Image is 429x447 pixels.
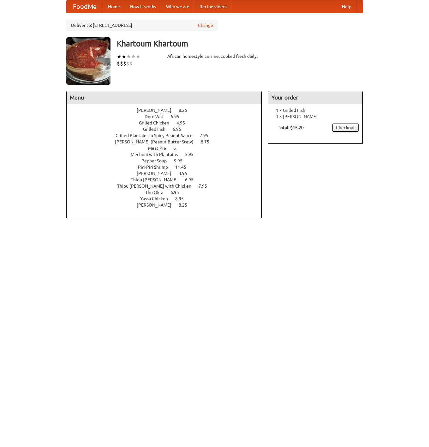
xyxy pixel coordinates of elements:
[332,123,359,132] a: Checkout
[137,108,199,113] a: [PERSON_NAME] 8.25
[271,113,359,120] li: 1 × [PERSON_NAME]
[131,177,184,182] span: Thiou [PERSON_NAME]
[148,146,188,151] a: Meat Pie 6
[175,196,190,201] span: 8.95
[137,171,199,176] a: [PERSON_NAME] 3.95
[115,139,200,144] span: [PERSON_NAME] (Peanut Butter Stew)
[125,0,161,13] a: How it works
[271,107,359,113] li: 1 × Grilled Fish
[143,127,172,132] span: Grilled Fish
[167,53,262,59] div: African homestyle cuisine, cooked fresh daily.
[145,190,170,195] span: Thu Okra
[116,133,199,138] span: Grilled Plantains in Spicy Peanut Sauce
[131,177,205,182] a: Thiou [PERSON_NAME] 6.95
[117,184,198,189] span: Thiou [PERSON_NAME] with Chicken
[185,177,200,182] span: 6.95
[145,114,191,119] a: Doro Wat 5.95
[120,60,123,67] li: $
[141,158,173,163] span: Pepper Soup
[174,158,189,163] span: 9.95
[117,184,219,189] a: Thiou [PERSON_NAME] with Chicken 7.95
[116,133,220,138] a: Grilled Plantains in Spicy Peanut Sauce 7.95
[141,158,194,163] a: Pepper Soup 9.95
[179,108,194,113] span: 8.25
[66,20,218,31] div: Deliver to: [STREET_ADDRESS]
[139,120,197,125] a: Grilled Chicken 4.95
[179,202,194,208] span: 8.25
[185,152,200,157] span: 5.95
[123,60,126,67] li: $
[337,0,356,13] a: Help
[67,0,103,13] a: FoodMe
[122,53,126,60] li: ★
[137,202,178,208] span: [PERSON_NAME]
[173,146,182,151] span: 6
[143,127,193,132] a: Grilled Fish 6.95
[129,60,133,67] li: $
[131,152,205,157] a: Mechoui with Plantains 5.95
[179,171,194,176] span: 3.95
[161,0,194,13] a: Who we are
[148,146,172,151] span: Meat Pie
[140,196,195,201] a: Yassa Chicken 8.95
[103,0,125,13] a: Home
[139,120,176,125] span: Grilled Chicken
[173,127,188,132] span: 6.95
[268,91,362,104] h4: Your order
[66,37,110,85] img: angular.jpg
[131,53,136,60] li: ★
[171,114,186,119] span: 5.95
[115,139,221,144] a: [PERSON_NAME] (Peanut Butter Stew) 8.75
[145,190,191,195] a: Thu Okra 6.95
[194,0,232,13] a: Recipe videos
[137,171,178,176] span: [PERSON_NAME]
[278,125,304,130] b: Total: $15.20
[137,202,199,208] a: [PERSON_NAME] 8.25
[138,165,198,170] a: Piri-Piri Shrimp 11.45
[198,22,213,28] a: Change
[126,60,129,67] li: $
[199,184,213,189] span: 7.95
[175,165,193,170] span: 11.45
[138,165,174,170] span: Piri-Piri Shrimp
[140,196,174,201] span: Yassa Chicken
[176,120,191,125] span: 4.95
[200,133,215,138] span: 7.95
[117,53,122,60] li: ★
[117,37,363,50] h3: Khartoum Khartoum
[126,53,131,60] li: ★
[117,60,120,67] li: $
[137,108,178,113] span: [PERSON_NAME]
[136,53,140,60] li: ★
[201,139,216,144] span: 8.75
[170,190,185,195] span: 6.95
[145,114,170,119] span: Doro Wat
[67,91,262,104] h4: Menu
[131,152,184,157] span: Mechoui with Plantains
